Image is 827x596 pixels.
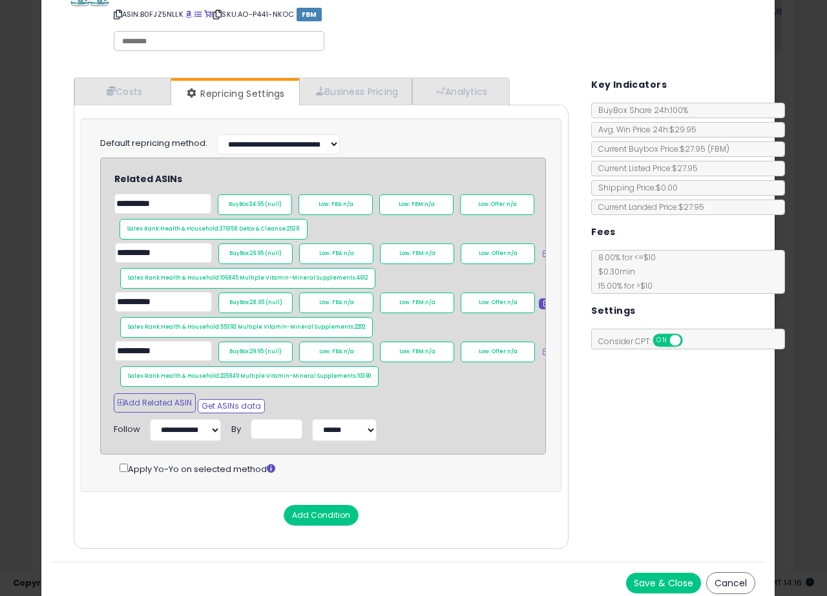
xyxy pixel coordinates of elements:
div: Low. FBM: [380,243,454,264]
span: Current Listed Price: $27.95 [592,163,698,174]
label: Default repricing method: [100,138,207,150]
span: Avg. Win Price 24h: $29.95 [592,124,696,135]
div: Low. FBM: [379,194,454,215]
span: 28.95 (null) [250,299,282,306]
div: BuyBox: [218,243,293,264]
span: Consider CPT: [592,336,700,347]
span: FBM [297,8,322,21]
span: Health & Household:225849 Multiple Vitamin-Mineral Supplements:10390 [161,373,371,380]
span: $0.30 min [592,266,635,277]
div: Low. FBM: [380,342,454,362]
a: Your listing only [204,9,211,19]
div: BuyBox: [218,342,293,362]
span: Current Buybox Price: [592,143,729,154]
a: Costs [74,78,171,105]
span: n/a [344,348,354,355]
span: 34.95 (null) [249,201,282,208]
div: Low. FBA: [299,293,373,313]
div: Sales Rank: [120,317,373,338]
span: 8.00 % for <= $10 [592,252,656,291]
button: Get ASINs data [198,399,265,413]
div: Low. Offer: [461,342,535,362]
div: Sales Rank: [120,268,375,289]
h5: Settings [591,303,635,319]
span: n/a [507,348,518,355]
span: n/a [344,299,354,306]
button: Save & Close [626,573,701,593]
div: Follow [114,419,140,436]
span: 29.95 (null) [250,250,282,257]
a: BuyBox page [185,9,193,19]
span: n/a [507,250,518,257]
div: Low. FBM: [380,293,454,313]
span: n/a [425,348,435,355]
div: Low. FBA: [299,342,373,362]
button: Cancel [706,572,755,594]
span: Health & Household:376158 Detox & Cleanse:2538 [160,225,300,232]
a: Analytics [412,78,508,105]
span: $27.95 [680,143,729,154]
span: n/a [343,201,353,208]
span: ON [654,335,670,346]
div: Low. Offer: [460,194,534,215]
h5: Key Indicators [591,77,667,93]
span: n/a [507,201,517,208]
div: By [231,419,241,436]
a: Repricing Settings [171,81,298,107]
span: n/a [424,201,435,208]
div: Low. FBA: [299,243,373,264]
button: Add Condition [284,505,359,526]
div: Low. FBA: [298,194,373,215]
span: n/a [507,299,518,306]
span: n/a [425,250,435,257]
div: Apply Yo-Yo on selected method [120,461,546,476]
span: Health & Household:106845 Multiple Vitamin-Mineral Supplements:4612 [161,274,368,282]
span: Health & Household:55393 Multiple Vitamin-Mineral Supplements:2202 [161,324,365,331]
div: Sales Rank: [120,366,379,387]
span: BuyBox Share 24h: 100% [592,105,688,116]
div: Low. Offer: [461,243,535,264]
span: OFF [681,335,702,346]
button: Add Related ASIN [114,393,196,413]
span: 29.95 (null) [250,348,282,355]
div: Low. Offer: [461,293,535,313]
div: Sales Rank: [120,219,308,240]
span: n/a [344,250,354,257]
span: Current Landed Price: $27.95 [592,201,704,212]
span: ( FBM ) [707,143,729,154]
h4: Related ASINs [114,174,555,184]
p: ASIN: B0FJZ5NLLK | SKU: AO-P441-NKOC [114,4,567,25]
div: BuyBox: [218,194,292,215]
span: Shipping Price: $0.00 [592,182,678,193]
h5: Fees [591,224,616,240]
a: All offer listings [194,9,202,19]
span: n/a [425,299,435,306]
a: Business Pricing [299,78,412,105]
div: BuyBox: [218,293,293,313]
span: 15.00 % for > $10 [592,280,653,291]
